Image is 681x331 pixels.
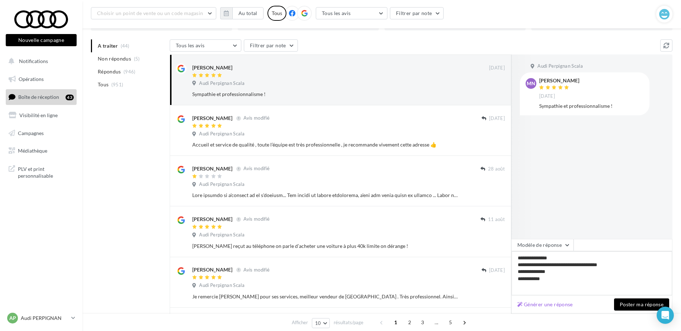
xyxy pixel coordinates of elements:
button: Poster ma réponse [614,298,669,311]
div: [PERSON_NAME] [192,165,232,172]
span: Avis modifié [243,216,270,222]
span: 10 [315,320,321,326]
div: Open Intercom Messenger [657,307,674,324]
span: Campagnes [18,130,44,136]
div: Accueil et service de qualité , toute l’équipe est très professionnelle , je recommande vivement ... [192,141,458,148]
span: (946) [124,69,136,75]
span: Avis modifié [243,267,270,273]
span: Avis modifié [243,115,270,121]
button: Choisir un point de vente ou un code magasin [91,7,216,19]
span: Avis modifié [243,166,270,172]
button: Au total [232,7,264,19]
a: Visibilité en ligne [4,108,78,123]
a: Médiathèque [4,143,78,158]
span: Tous les avis [176,42,205,48]
span: 5 [445,317,456,328]
div: [PERSON_NAME] [539,78,579,83]
button: Générer une réponse [515,300,576,309]
span: 1 [390,317,401,328]
button: Filtrer par note [244,39,298,52]
p: Audi PERPIGNAN [21,315,68,322]
span: [DATE] [489,65,505,71]
span: (5) [134,56,140,62]
span: Tous [98,81,108,88]
div: Sympathie et professionnalisme ! [539,102,644,110]
div: [PERSON_NAME] [192,64,232,71]
a: PLV et print personnalisable [4,161,78,182]
span: Audi Perpignan Scala [199,131,245,137]
div: [PERSON_NAME] [192,115,232,122]
button: Au total [220,7,264,19]
a: Boîte de réception43 [4,89,78,105]
span: Audi Perpignan Scala [537,63,583,69]
span: Afficher [292,319,308,326]
span: Mn [527,80,535,87]
button: Tous les avis [170,39,241,52]
a: Campagnes [4,126,78,141]
div: 43 [66,95,74,100]
span: Audi Perpignan Scala [199,80,245,87]
span: Audi Perpignan Scala [199,282,245,289]
span: [DATE] [489,115,505,122]
button: Filtrer par note [390,7,444,19]
span: [DATE] [539,93,555,100]
span: 11 août [488,216,505,223]
span: PLV et print personnalisable [18,164,74,179]
span: Notifications [19,58,48,64]
div: Sympathie et professionnalisme ! [192,91,458,98]
span: 2 [404,317,415,328]
span: 3 [417,317,428,328]
a: AP Audi PERPIGNAN [6,311,77,325]
span: AP [9,315,16,322]
div: Tous [267,6,286,21]
div: [PERSON_NAME] [192,266,232,273]
span: 28 août [488,166,505,172]
span: Visibilité en ligne [19,112,58,118]
span: Audi Perpignan Scala [199,232,245,238]
button: Tous les avis [316,7,387,19]
button: Notifications [4,54,75,69]
div: Je remercie [PERSON_NAME] pour ses services, meilleur vendeur de [GEOGRAPHIC_DATA] . Très profess... [192,293,458,300]
button: Modèle de réponse [511,239,574,251]
span: Boîte de réception [18,94,59,100]
span: (951) [111,82,124,87]
span: Tous les avis [322,10,351,16]
div: Lore ipsumdo si a'consect ad el s'doeiusm... Tem incidi ut labore etdolorema, a'eni adm venia qui... [192,192,458,199]
span: ... [431,317,442,328]
span: [DATE] [489,267,505,274]
span: Répondus [98,68,121,75]
span: Non répondus [98,55,131,62]
span: Choisir un point de vente ou un code magasin [97,10,203,16]
button: Nouvelle campagne [6,34,77,46]
span: Audi Perpignan Scala [199,181,245,188]
span: résultats/page [334,319,363,326]
div: [PERSON_NAME] reçut au téléphone on parle d’acheter une voiture à plus 40k limite on dérange ! [192,243,458,250]
span: Opérations [19,76,44,82]
div: [PERSON_NAME] [192,216,232,223]
span: Médiathèque [18,148,47,154]
a: Opérations [4,72,78,87]
button: 10 [312,318,330,328]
